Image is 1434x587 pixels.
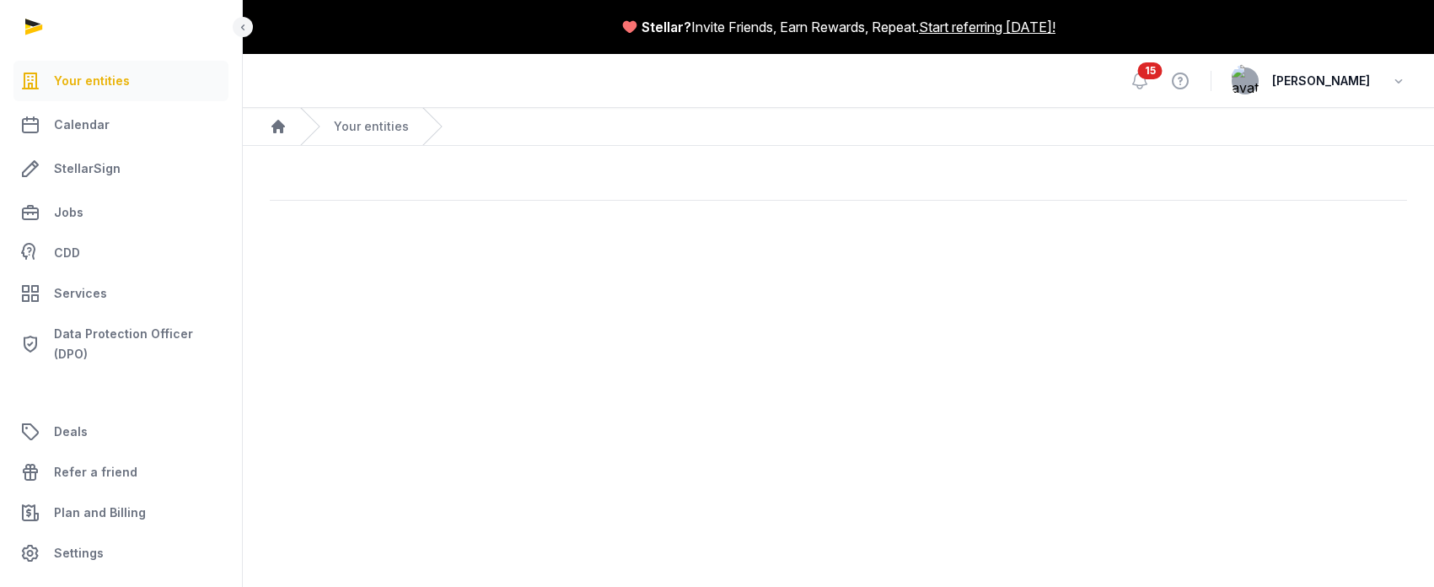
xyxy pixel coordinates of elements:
[54,324,222,364] span: Data Protection Officer (DPO)
[13,236,228,270] a: CDD
[13,317,228,371] a: Data Protection Officer (DPO)
[54,543,104,563] span: Settings
[13,273,228,314] a: Services
[54,159,121,179] span: StellarSign
[54,503,146,523] span: Plan and Billing
[54,202,83,223] span: Jobs
[1232,64,1259,98] img: avatar
[54,71,130,91] span: Your entities
[1272,71,1370,91] span: [PERSON_NAME]
[13,148,228,189] a: StellarSign
[13,192,228,233] a: Jobs
[54,115,110,135] span: Calendar
[334,118,409,135] a: Your entities
[13,412,228,452] a: Deals
[13,533,228,574] a: Settings
[243,108,1434,146] nav: Breadcrumb
[13,105,228,145] a: Calendar
[13,452,228,493] a: Refer a friend
[54,462,137,482] span: Refer a friend
[642,17,691,37] span: Stellar?
[13,61,228,101] a: Your entities
[54,243,80,263] span: CDD
[1138,62,1163,79] span: 15
[919,17,1055,37] a: Start referring [DATE]!
[54,283,107,304] span: Services
[54,422,88,442] span: Deals
[13,493,228,533] a: Plan and Billing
